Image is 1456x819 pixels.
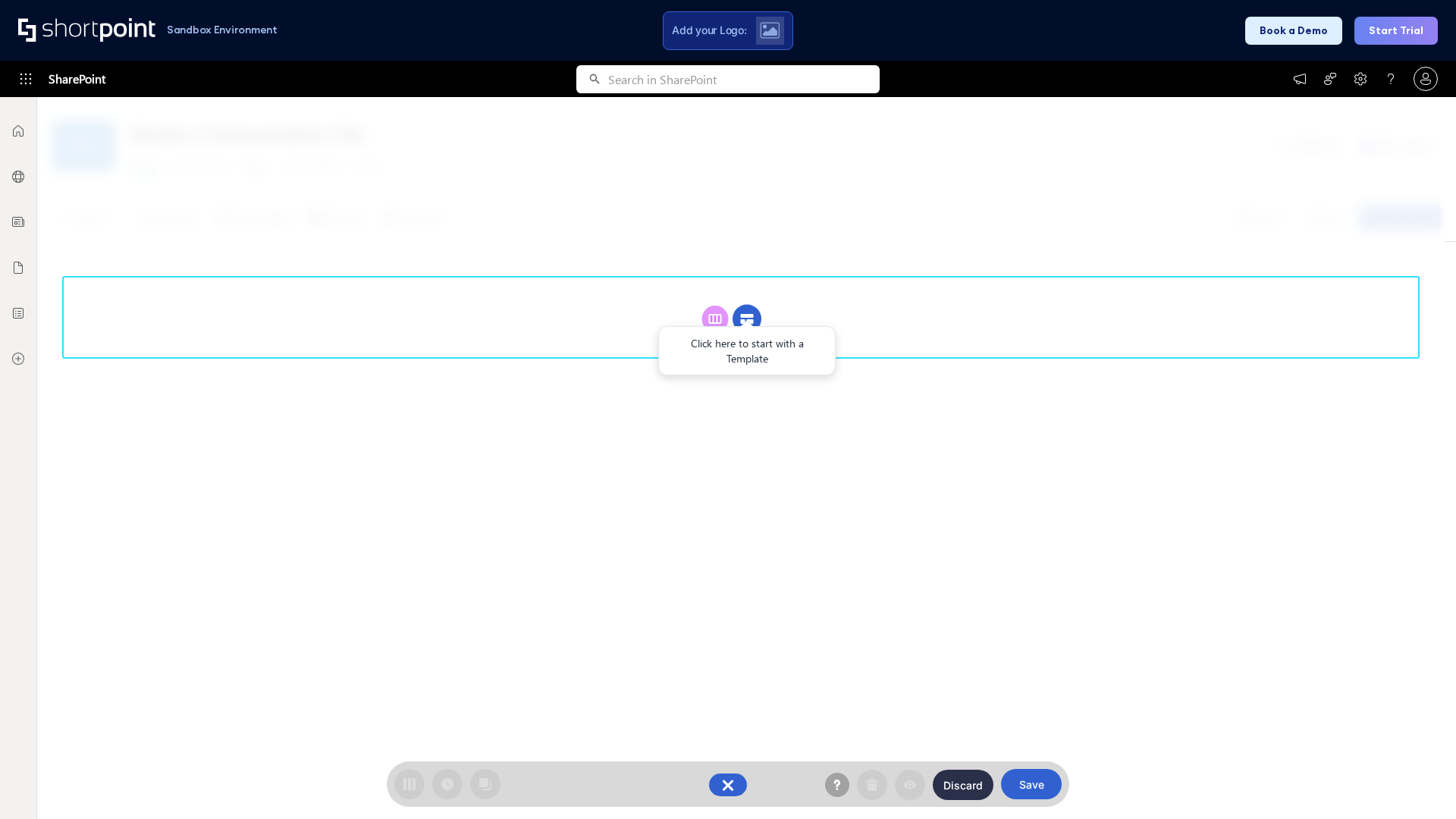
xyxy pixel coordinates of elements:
[933,770,993,800] button: Discard
[608,65,880,93] input: Search in SharePoint
[49,61,105,97] span: SharePoint
[672,24,746,37] span: Add your Logo:
[1001,769,1062,799] button: Save
[1354,17,1438,45] button: Start Trial
[760,22,780,39] img: Upload logo
[1380,746,1456,819] iframe: Chat Widget
[167,26,278,34] h1: Sandbox Environment
[1245,17,1342,45] button: Book a Demo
